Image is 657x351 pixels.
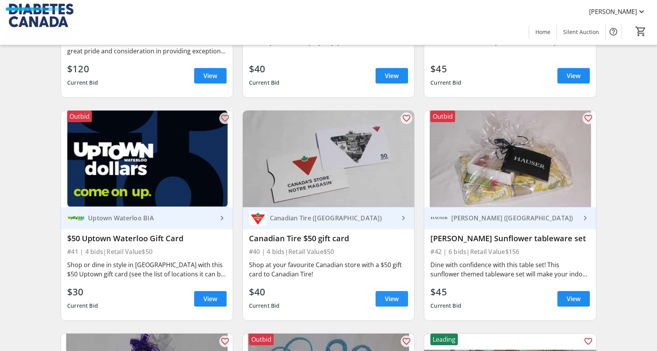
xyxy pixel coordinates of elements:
button: Cart [634,24,648,38]
mat-icon: keyboard_arrow_right [217,213,227,223]
div: $50 Uptown Waterloo Gift Card [67,234,227,243]
div: Current Bid [430,299,461,313]
a: View [376,291,408,307]
img: Diabetes Canada's Logo [5,3,73,42]
img: Canadian Tire (Elmira) [249,209,267,227]
a: Uptown Waterloo BIAUptown Waterloo BIA [61,207,233,229]
img: Hauser (Waterloo) [430,209,448,227]
div: Current Bid [67,299,98,313]
div: $40 [249,285,280,299]
mat-icon: favorite_outline [220,337,230,346]
div: Outbid [67,111,92,122]
span: View [385,294,399,303]
mat-icon: favorite_outline [220,114,230,123]
div: Uptown Waterloo BIA [85,214,217,222]
a: Canadian Tire (Elmira)Canadian Tire ([GEOGRAPHIC_DATA]) [243,207,415,229]
div: Current Bid [67,76,98,90]
div: $120 [67,62,98,76]
div: $45 [430,62,461,76]
button: [PERSON_NAME] [583,5,652,18]
mat-icon: keyboard_arrow_right [399,213,408,223]
div: $30 [67,285,98,299]
img: Hauser Sunflower tableware set [424,111,596,207]
img: Uptown Waterloo BIA [67,209,85,227]
div: #41 | 4 bids | Retail Value $50 [67,246,227,257]
div: Leading [430,334,458,345]
div: Outbid [249,334,274,345]
span: View [203,294,217,303]
div: #42 | 6 bids | Retail Value $156 [430,246,590,257]
mat-icon: keyboard_arrow_right [581,213,590,223]
div: Current Bid [249,76,280,90]
a: View [194,68,227,83]
div: [PERSON_NAME] Sunflower tableware set [430,234,590,243]
div: Current Bid [249,299,280,313]
img: $50 Uptown Waterloo Gift Card [61,111,233,207]
button: Help [606,24,621,39]
span: View [385,71,399,80]
a: View [194,291,227,307]
div: $40 [249,62,280,76]
span: Silent Auction [563,28,599,36]
div: [PERSON_NAME] ([GEOGRAPHIC_DATA]) [448,214,581,222]
span: [PERSON_NAME] [589,7,637,16]
div: Dine with confidence with this table set! This sunflower themed tableware set will make your indo... [430,260,590,279]
div: Shop at your favourite Canadian store with a $50 gift card to Canadian Tire! [249,260,408,279]
img: Canadian Tire $50 gift card [243,111,415,207]
div: #40 | 4 bids | Retail Value $50 [249,246,408,257]
a: Hauser (Waterloo)[PERSON_NAME] ([GEOGRAPHIC_DATA]) [424,207,596,229]
div: Since [DATE] Golf's Steak House & Seafood has taken great pride and consideration in providing ex... [67,37,227,56]
span: View [567,294,581,303]
span: Home [535,28,550,36]
mat-icon: favorite_outline [584,114,593,123]
div: Current Bid [430,76,461,90]
div: Outbid [430,111,455,122]
div: Shop or dine in style in [GEOGRAPHIC_DATA] with this $50 Uptown gift card (see the list of locati... [67,260,227,279]
div: Canadian Tire ([GEOGRAPHIC_DATA]) [267,214,399,222]
mat-icon: favorite_outline [402,114,411,123]
span: View [203,71,217,80]
div: $45 [430,285,461,299]
a: View [557,291,590,307]
a: Home [529,25,557,39]
mat-icon: favorite_outline [402,337,411,346]
a: View [376,68,408,83]
a: View [557,68,590,83]
span: View [567,71,581,80]
mat-icon: favorite_outline [584,337,593,346]
div: Canadian Tire $50 gift card [249,234,408,243]
a: Silent Auction [557,25,605,39]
